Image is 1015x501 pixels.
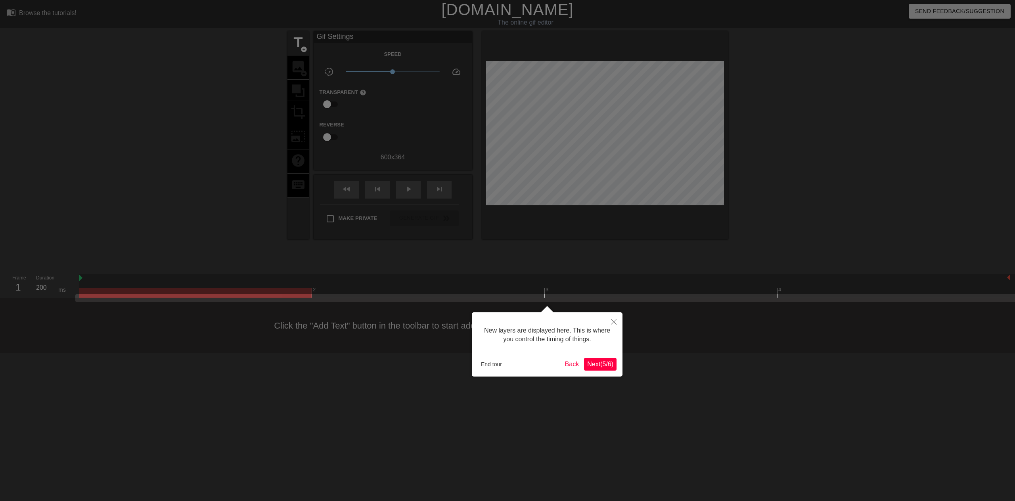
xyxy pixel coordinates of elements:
div: New layers are displayed here. This is where you control the timing of things. [478,318,617,352]
span: Next ( 5 / 6 ) [587,361,613,367]
button: Next [584,358,617,371]
button: Back [562,358,582,371]
button: End tour [478,358,505,370]
button: Close [605,312,622,331]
